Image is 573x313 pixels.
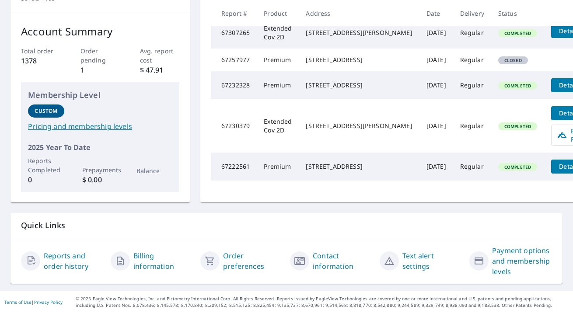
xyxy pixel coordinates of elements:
[306,162,412,171] div: [STREET_ADDRESS]
[4,299,31,305] a: Terms of Use
[453,71,491,99] td: Regular
[306,81,412,90] div: [STREET_ADDRESS]
[28,121,172,132] a: Pricing and membership levels
[419,17,453,49] td: [DATE]
[28,89,172,101] p: Membership Level
[453,17,491,49] td: Regular
[257,71,299,99] td: Premium
[28,156,64,174] p: Reports Completed
[257,17,299,49] td: Extended Cov 2D
[306,56,412,64] div: [STREET_ADDRESS]
[499,164,536,170] span: Completed
[21,24,179,39] p: Account Summary
[419,49,453,71] td: [DATE]
[140,65,180,75] p: $ 47.91
[257,49,299,71] td: Premium
[453,49,491,71] td: Regular
[419,153,453,181] td: [DATE]
[499,123,536,129] span: Completed
[21,220,552,231] p: Quick Links
[35,107,57,115] p: Custom
[499,57,527,63] span: Closed
[223,250,283,271] a: Order preferences
[306,122,412,130] div: [STREET_ADDRESS][PERSON_NAME]
[21,46,61,56] p: Total order
[211,17,257,49] td: 67307265
[492,245,552,277] a: Payment options and membership levels
[4,299,63,305] p: |
[21,56,61,66] p: 1378
[499,30,536,36] span: Completed
[140,46,180,65] p: Avg. report cost
[453,153,491,181] td: Regular
[313,250,373,271] a: Contact information
[28,142,172,153] p: 2025 Year To Date
[133,250,193,271] a: Billing information
[211,153,257,181] td: 67222561
[28,174,64,185] p: 0
[80,46,120,65] p: Order pending
[34,299,63,305] a: Privacy Policy
[136,166,173,175] p: Balance
[82,165,119,174] p: Prepayments
[211,99,257,153] td: 67230379
[257,153,299,181] td: Premium
[211,49,257,71] td: 67257977
[211,71,257,99] td: 67232328
[499,83,536,89] span: Completed
[402,250,462,271] a: Text alert settings
[80,65,120,75] p: 1
[82,174,119,185] p: $ 0.00
[306,28,412,37] div: [STREET_ADDRESS][PERSON_NAME]
[76,296,569,309] p: © 2025 Eagle View Technologies, Inc. and Pictometry International Corp. All Rights Reserved. Repo...
[453,99,491,153] td: Regular
[257,99,299,153] td: Extended Cov 2D
[44,250,104,271] a: Reports and order history
[419,99,453,153] td: [DATE]
[419,71,453,99] td: [DATE]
